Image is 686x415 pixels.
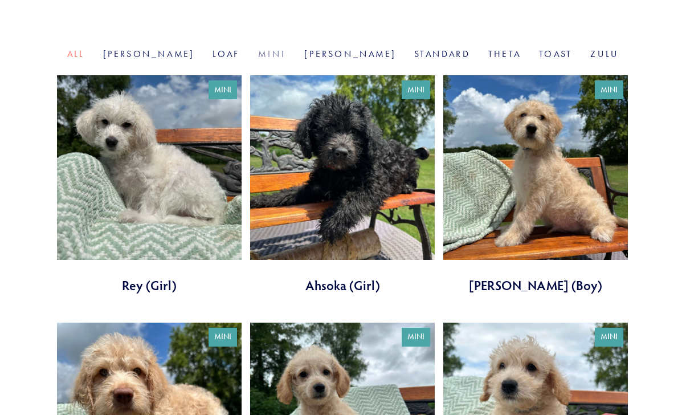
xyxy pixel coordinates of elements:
a: Mini [258,48,286,59]
a: All [67,48,85,59]
a: Standard [414,48,470,59]
a: Theta [488,48,521,59]
a: Loaf [213,48,240,59]
a: Toast [539,48,572,59]
a: Zulu [590,48,619,59]
a: [PERSON_NAME] [103,48,195,59]
a: [PERSON_NAME] [304,48,396,59]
